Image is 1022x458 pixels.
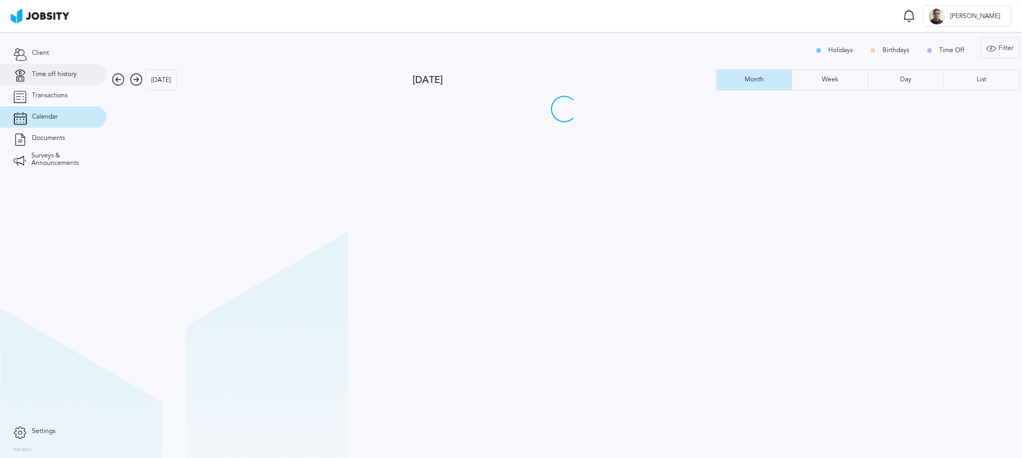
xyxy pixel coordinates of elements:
[11,9,69,23] img: ab4bad089aa723f57921c736e9817d99.png
[13,447,33,453] label: Version:
[817,76,844,84] div: Week
[32,71,77,78] span: Time off history
[981,38,1019,59] div: Filter
[943,69,1019,90] button: List
[980,37,1019,59] button: Filter
[971,76,992,84] div: List
[929,9,945,24] div: R
[895,76,917,84] div: Day
[32,92,68,99] span: Transactions
[31,152,93,167] span: Surveys & Announcements
[32,113,57,121] span: Calendar
[32,49,49,57] span: Client
[945,13,1005,20] span: [PERSON_NAME]
[792,69,867,90] button: Week
[923,5,1011,27] button: R[PERSON_NAME]
[32,135,65,142] span: Documents
[145,69,177,90] button: [DATE]
[716,69,792,90] button: Month
[32,428,55,435] span: Settings
[146,70,176,91] div: [DATE]
[868,69,943,90] button: Day
[413,74,716,86] div: [DATE]
[739,76,769,84] div: Month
